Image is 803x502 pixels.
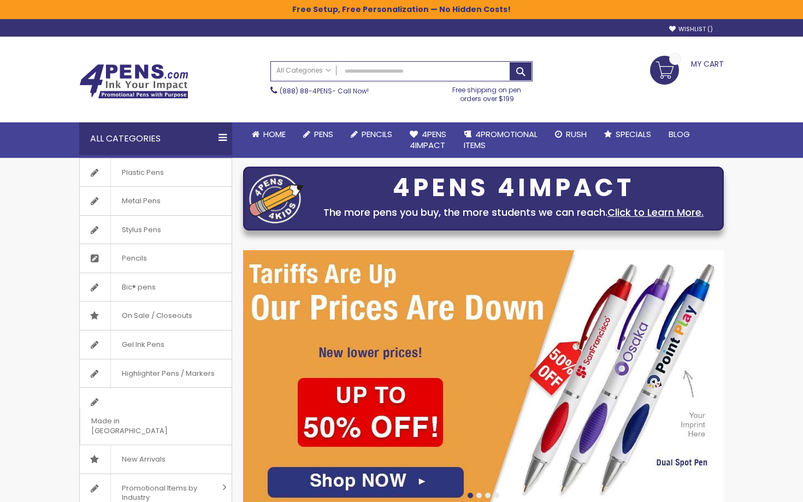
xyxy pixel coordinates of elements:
span: Stylus Pens [110,216,172,244]
div: The more pens you buy, the more students we can reach. [309,205,718,220]
div: Free shipping on pen orders over $199 [441,81,533,103]
span: 4Pens 4impact [410,128,446,151]
a: Specials [595,122,660,146]
span: Specials [616,128,651,140]
span: 4PROMOTIONAL ITEMS [464,128,538,151]
a: Pencils [342,122,401,146]
span: Pencils [362,128,392,140]
a: 4Pens4impact [401,122,455,158]
a: Pencils [80,244,232,273]
a: Click to Learn More. [607,205,704,219]
a: Made in [GEOGRAPHIC_DATA] [80,388,232,445]
a: Wishlist [669,25,713,33]
a: All Categories [271,62,336,80]
a: On Sale / Closeouts [80,302,232,330]
a: Stylus Pens [80,216,232,244]
span: Plastic Pens [110,158,175,187]
span: New Arrivals [110,445,176,474]
img: 4Pens Custom Pens and Promotional Products [79,64,188,99]
a: Home [243,122,294,146]
span: Bic® pens [110,273,167,302]
div: 4PENS 4IMPACT [309,176,718,199]
span: Gel Ink Pens [110,330,175,359]
span: - Call Now! [280,86,369,96]
span: Rush [566,128,587,140]
a: (888) 88-4PENS [280,86,332,96]
span: Pens [314,128,333,140]
a: Metal Pens [80,187,232,215]
a: 4PROMOTIONALITEMS [455,122,546,158]
span: Pencils [110,244,158,273]
a: Pens [294,122,342,146]
span: On Sale / Closeouts [110,302,203,330]
div: All Categories [79,122,232,155]
a: Bic® pens [80,273,232,302]
a: Highlighter Pens / Markers [80,359,232,388]
span: Metal Pens [110,187,172,215]
span: Highlighter Pens / Markers [110,359,226,388]
span: Made in [GEOGRAPHIC_DATA] [80,407,204,445]
img: four_pen_logo.png [249,174,304,223]
span: All Categories [276,66,331,75]
span: Blog [669,128,690,140]
a: Plastic Pens [80,158,232,187]
a: New Arrivals [80,445,232,474]
span: Home [263,128,286,140]
a: Blog [660,122,699,146]
a: Gel Ink Pens [80,330,232,359]
a: Rush [546,122,595,146]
